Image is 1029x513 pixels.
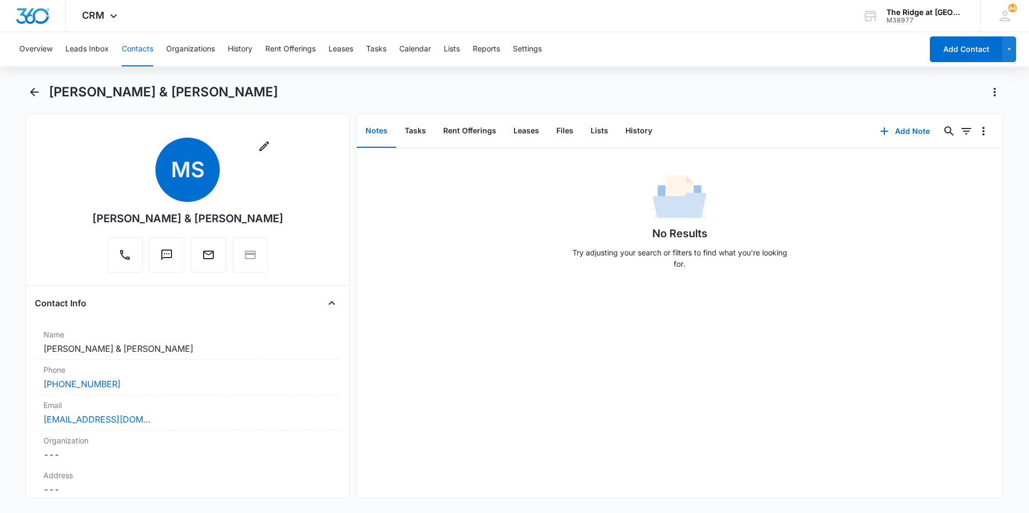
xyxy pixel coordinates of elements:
button: Actions [986,84,1003,101]
button: Close [323,295,340,312]
a: Text [149,254,184,263]
button: Tasks [366,32,386,66]
p: Try adjusting your search or filters to find what you’re looking for. [567,247,792,269]
button: Rent Offerings [435,115,505,148]
button: Lists [582,115,617,148]
img: No Data [653,172,706,225]
button: Contacts [122,32,153,66]
span: 44 [1008,4,1017,12]
div: Phone[PHONE_NUMBER] [35,360,340,395]
div: Name[PERSON_NAME] & [PERSON_NAME] [35,325,340,360]
span: MS [155,138,220,202]
button: Filters [958,123,975,140]
button: Add Note [869,118,941,144]
a: [PHONE_NUMBER] [43,378,121,390]
button: Reports [473,32,500,66]
button: Leases [505,115,548,148]
dd: [PERSON_NAME] & [PERSON_NAME] [43,342,332,355]
label: Phone [43,364,332,375]
div: [PERSON_NAME] & [PERSON_NAME] [92,210,284,227]
button: Tasks [396,115,435,148]
dd: --- [43,483,332,496]
button: History [617,115,661,148]
div: Address--- [35,465,340,501]
button: Leases [329,32,353,66]
button: Call [107,237,143,273]
button: Search... [941,123,958,140]
label: Organization [43,435,332,446]
a: [EMAIL_ADDRESS][DOMAIN_NAME] [43,413,151,426]
div: account name [886,8,965,17]
button: Add Contact [930,36,1002,62]
h4: Contact Info [35,297,86,310]
h1: [PERSON_NAME] & [PERSON_NAME] [49,84,278,100]
button: Overflow Menu [975,123,992,140]
h1: No Results [652,225,707,242]
button: Overview [19,32,53,66]
button: Lists [444,32,460,66]
dd: --- [43,448,332,461]
button: Leads Inbox [65,32,109,66]
button: Files [548,115,582,148]
label: Address [43,470,332,481]
div: account id [886,17,965,24]
div: Email[EMAIL_ADDRESS][DOMAIN_NAME] [35,395,340,431]
button: Email [191,237,226,273]
span: CRM [82,10,105,21]
button: Text [149,237,184,273]
button: History [228,32,252,66]
div: Organization--- [35,431,340,465]
label: Name [43,329,332,340]
label: Email [43,399,332,411]
a: Email [191,254,226,263]
button: Back [26,84,42,101]
button: Rent Offerings [265,32,316,66]
button: Notes [357,115,396,148]
button: Organizations [166,32,215,66]
button: Calendar [399,32,431,66]
a: Call [107,254,143,263]
button: Settings [513,32,542,66]
div: notifications count [1008,4,1017,12]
